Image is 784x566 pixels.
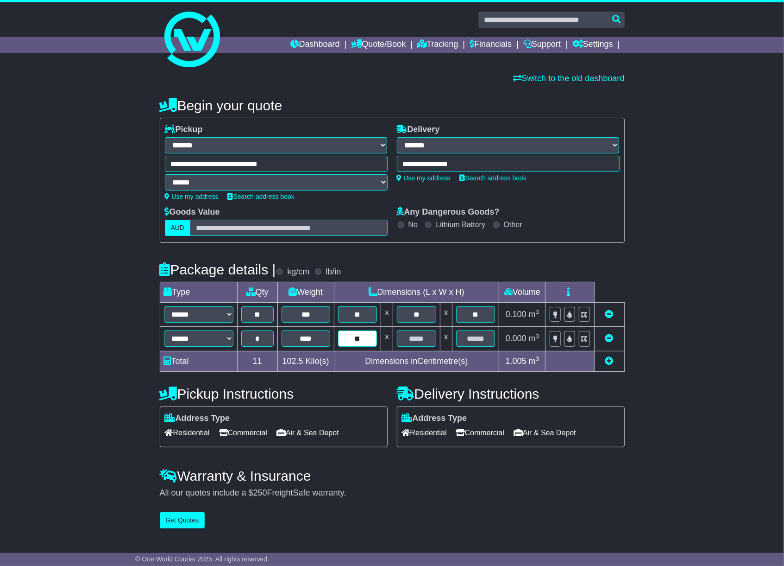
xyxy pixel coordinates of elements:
span: © One World Courier 2025. All rights reserved. [135,555,269,563]
td: x [381,327,393,351]
a: Settings [572,37,613,53]
label: Goods Value [165,207,220,217]
a: Support [523,37,561,53]
h4: Package details | [160,262,276,277]
span: Air & Sea Depot [514,426,576,440]
a: Use my address [165,193,219,200]
a: Search address book [460,174,527,182]
sup: 3 [536,355,539,362]
label: Any Dangerous Goods? [397,207,500,217]
td: x [381,303,393,327]
a: Tracking [417,37,458,53]
span: m [529,356,539,366]
label: Pickup [165,125,203,135]
a: Dashboard [290,37,340,53]
td: Dimensions (L x W x H) [334,282,499,303]
button: Get Quotes [160,512,205,528]
label: Address Type [165,413,230,424]
span: Commercial [456,426,504,440]
a: Switch to the old dashboard [513,74,624,83]
a: Search address book [228,193,295,200]
a: Remove this item [605,334,614,343]
h4: Pickup Instructions [160,386,388,401]
span: Residential [165,426,210,440]
span: 250 [253,488,267,497]
label: Address Type [402,413,467,424]
td: Weight [277,282,334,303]
a: Use my address [397,174,451,182]
label: No [408,220,418,229]
a: Financials [470,37,512,53]
h4: Begin your quote [160,98,625,113]
td: Kilo(s) [277,351,334,371]
label: Other [504,220,522,229]
td: x [440,303,452,327]
span: m [529,334,539,343]
label: lb/in [326,267,341,277]
label: Lithium Battery [436,220,485,229]
span: 0.100 [506,310,527,319]
label: AUD [165,220,191,236]
label: kg/cm [287,267,309,277]
span: Air & Sea Depot [276,426,339,440]
sup: 3 [536,308,539,315]
sup: 3 [536,333,539,340]
a: Remove this item [605,310,614,319]
a: Add new item [605,356,614,366]
h4: Delivery Instructions [397,386,625,401]
td: Qty [237,282,277,303]
span: m [529,310,539,319]
span: 1.005 [506,356,527,366]
h4: Warranty & Insurance [160,468,625,483]
td: Dimensions in Centimetre(s) [334,351,499,371]
td: Volume [499,282,546,303]
span: 102.5 [282,356,303,366]
a: Quote/Book [351,37,406,53]
div: All our quotes include a $ FreightSafe warranty. [160,488,625,498]
td: Type [160,282,237,303]
td: Total [160,351,237,371]
span: 0.000 [506,334,527,343]
td: 11 [237,351,277,371]
td: x [440,327,452,351]
span: Residential [402,426,447,440]
span: Commercial [219,426,267,440]
label: Delivery [397,125,440,135]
